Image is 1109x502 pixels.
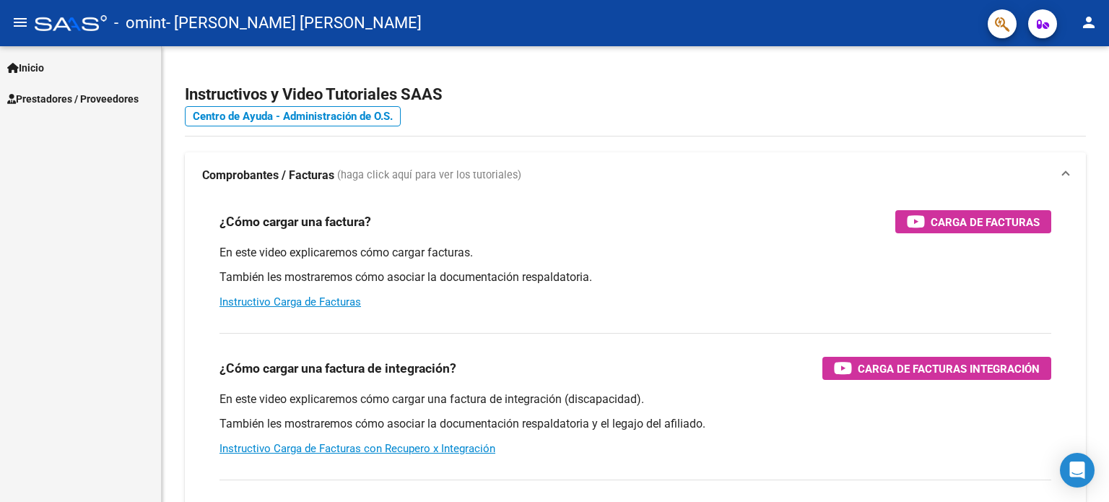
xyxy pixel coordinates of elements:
[7,60,44,76] span: Inicio
[219,245,1051,261] p: En este video explicaremos cómo cargar facturas.
[219,391,1051,407] p: En este video explicaremos cómo cargar una factura de integración (discapacidad).
[7,91,139,107] span: Prestadores / Proveedores
[219,295,361,308] a: Instructivo Carga de Facturas
[114,7,166,39] span: - omint
[219,269,1051,285] p: También les mostraremos cómo asociar la documentación respaldatoria.
[219,212,371,232] h3: ¿Cómo cargar una factura?
[895,210,1051,233] button: Carga de Facturas
[931,213,1040,231] span: Carga de Facturas
[185,81,1086,108] h2: Instructivos y Video Tutoriales SAAS
[219,416,1051,432] p: También les mostraremos cómo asociar la documentación respaldatoria y el legajo del afiliado.
[858,360,1040,378] span: Carga de Facturas Integración
[185,106,401,126] a: Centro de Ayuda - Administración de O.S.
[337,168,521,183] span: (haga click aquí para ver los tutoriales)
[1080,14,1097,31] mat-icon: person
[12,14,29,31] mat-icon: menu
[185,152,1086,199] mat-expansion-panel-header: Comprobantes / Facturas (haga click aquí para ver los tutoriales)
[202,168,334,183] strong: Comprobantes / Facturas
[219,358,456,378] h3: ¿Cómo cargar una factura de integración?
[219,442,495,455] a: Instructivo Carga de Facturas con Recupero x Integración
[1060,453,1095,488] div: Open Intercom Messenger
[166,7,422,39] span: - [PERSON_NAME] [PERSON_NAME]
[822,357,1051,380] button: Carga de Facturas Integración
